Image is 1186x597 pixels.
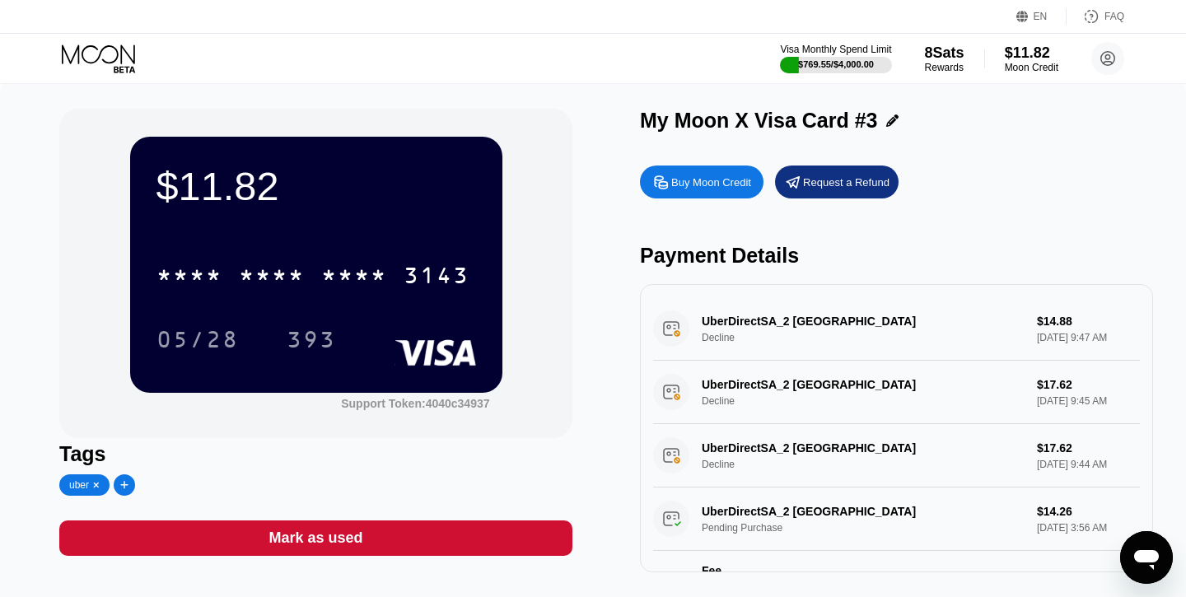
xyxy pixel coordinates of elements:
div: EN [1034,11,1048,22]
div: 05/28 [144,319,251,360]
div: uber [69,479,89,491]
div: EN [1016,8,1067,25]
div: $11.82 [1005,44,1058,62]
div: Request a Refund [803,175,889,189]
div: $769.55 / $4,000.00 [798,59,874,69]
div: Buy Moon Credit [640,166,763,198]
div: 8SatsRewards [925,44,964,73]
div: 3143 [404,264,469,291]
div: $11.82Moon Credit [1005,44,1058,73]
div: 8 Sats [925,44,964,62]
div: FAQ [1067,8,1124,25]
div: Visa Monthly Spend Limit [780,44,891,55]
div: Mark as used [268,529,362,548]
div: Visa Monthly Spend Limit$769.55/$4,000.00 [780,44,891,73]
div: Support Token: 4040c34937 [341,397,489,410]
div: Request a Refund [775,166,899,198]
div: Mark as used [59,520,572,556]
div: Buy Moon Credit [671,175,751,189]
div: FAQ [1104,11,1124,22]
div: Moon Credit [1005,62,1058,73]
div: 05/28 [156,329,239,355]
div: $11.82 [156,163,476,209]
div: 393 [274,319,348,360]
div: My Moon X Visa Card #3 [640,109,878,133]
div: 393 [287,329,336,355]
div: Support Token:4040c34937 [341,397,489,410]
div: Tags [59,442,572,466]
div: Fee [702,564,817,577]
div: Rewards [925,62,964,73]
iframe: Button to launch messaging window [1120,531,1173,584]
div: Payment Details [640,244,1153,268]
